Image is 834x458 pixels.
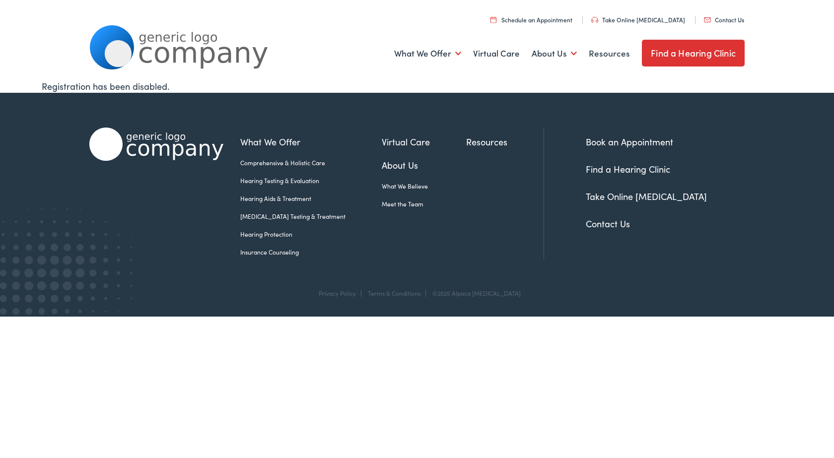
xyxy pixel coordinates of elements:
img: utility icon [591,17,598,23]
div: Registration has been disabled. [42,79,792,93]
div: ©2025 Alpaca [MEDICAL_DATA] [427,290,521,297]
a: Find a Hearing Clinic [642,40,745,66]
a: Book an Appointment [586,135,673,148]
a: Resources [466,135,544,148]
a: Resources [589,35,630,72]
a: [MEDICAL_DATA] Testing & Treatment [240,212,382,221]
a: Contact Us [586,217,630,230]
a: Privacy Policy [319,289,356,297]
a: Comprehensive & Holistic Care [240,158,382,167]
a: Insurance Counseling [240,248,382,257]
a: Virtual Care [382,135,466,148]
img: utility icon [490,16,496,23]
a: Hearing Testing & Evaluation [240,176,382,185]
a: What We Believe [382,182,466,191]
a: Virtual Care [473,35,520,72]
a: Hearing Aids & Treatment [240,194,382,203]
img: Alpaca Audiology [89,128,223,161]
a: Meet the Team [382,199,466,208]
a: What We Offer [394,35,461,72]
a: Hearing Protection [240,230,382,239]
a: Take Online [MEDICAL_DATA] [591,15,685,24]
a: Terms & Conditions [368,289,420,297]
a: What We Offer [240,135,382,148]
a: Contact Us [704,15,744,24]
a: Take Online [MEDICAL_DATA] [586,190,707,202]
a: Schedule an Appointment [490,15,572,24]
a: About Us [382,158,466,172]
img: utility icon [704,17,711,22]
a: Find a Hearing Clinic [586,163,670,175]
a: About Us [532,35,577,72]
